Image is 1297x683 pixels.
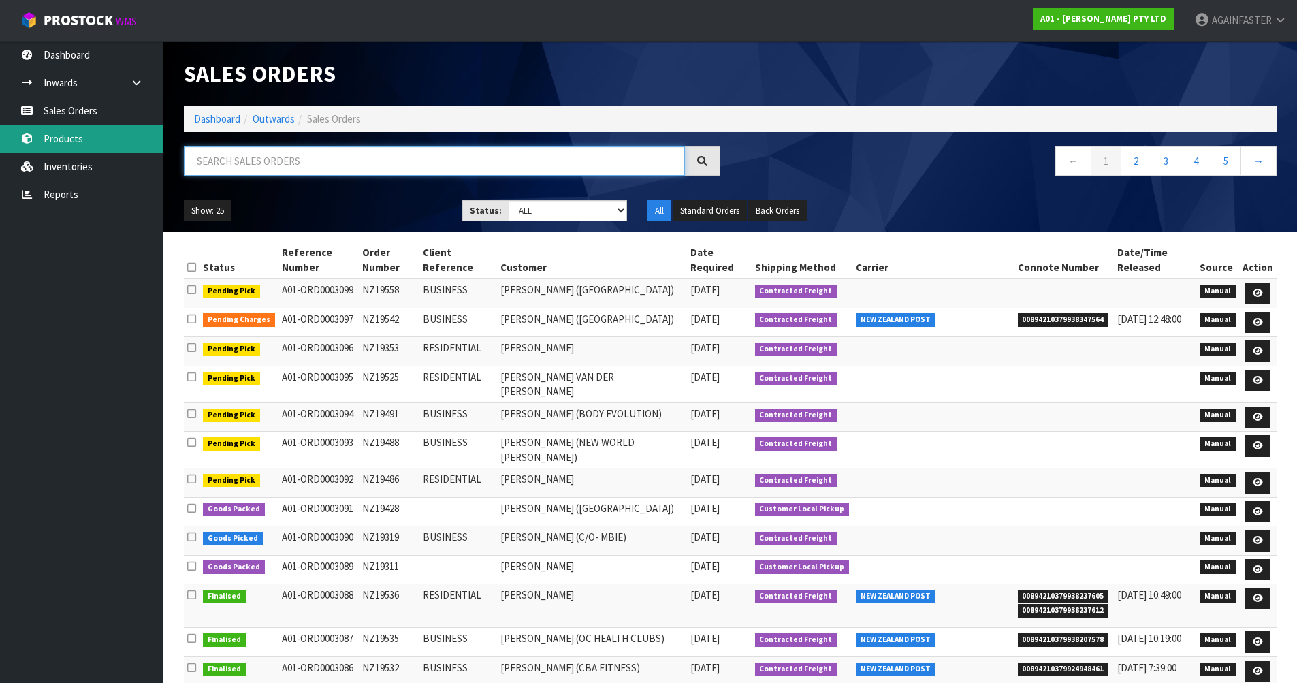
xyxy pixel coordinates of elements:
[1200,474,1236,488] span: Manual
[278,366,359,402] td: A01-ORD0003095
[419,432,497,468] td: BUSINESS
[203,313,275,327] span: Pending Charges
[856,313,935,327] span: NEW ZEALAND POST
[690,341,720,354] span: [DATE]
[1114,242,1196,279] th: Date/Time Released
[419,526,497,556] td: BUSINESS
[497,402,687,432] td: [PERSON_NAME] (BODY EVOLUTION)
[647,200,671,222] button: All
[755,313,837,327] span: Contracted Freight
[419,468,497,498] td: RESIDENTIAL
[203,437,260,451] span: Pending Pick
[1014,242,1115,279] th: Connote Number
[497,555,687,584] td: [PERSON_NAME]
[1212,14,1272,27] span: AGAINFASTER
[755,560,850,574] span: Customer Local Pickup
[497,468,687,498] td: [PERSON_NAME]
[278,584,359,628] td: A01-ORD0003088
[359,555,419,584] td: NZ19311
[755,474,837,488] span: Contracted Freight
[203,285,260,298] span: Pending Pick
[203,633,246,647] span: Finalised
[755,590,837,603] span: Contracted Freight
[497,337,687,366] td: [PERSON_NAME]
[20,12,37,29] img: cube-alt.png
[1117,313,1181,325] span: [DATE] 12:48:00
[1200,663,1236,676] span: Manual
[359,628,419,657] td: NZ19535
[359,402,419,432] td: NZ19491
[359,432,419,468] td: NZ19488
[497,242,687,279] th: Customer
[1018,604,1109,618] span: 00894210379938237612
[203,474,260,488] span: Pending Pick
[755,372,837,385] span: Contracted Freight
[1200,590,1236,603] span: Manual
[1151,146,1181,176] a: 3
[1018,313,1109,327] span: 00894210379938347564
[1200,409,1236,422] span: Manual
[359,366,419,402] td: NZ19525
[278,337,359,366] td: A01-ORD0003096
[690,407,720,420] span: [DATE]
[755,663,837,676] span: Contracted Freight
[690,632,720,645] span: [DATE]
[359,279,419,308] td: NZ19558
[497,279,687,308] td: [PERSON_NAME] ([GEOGRAPHIC_DATA])
[687,242,752,279] th: Date Required
[359,497,419,526] td: NZ19428
[755,633,837,647] span: Contracted Freight
[184,146,685,176] input: Search sales orders
[690,588,720,601] span: [DATE]
[419,279,497,308] td: BUSINESS
[419,628,497,657] td: BUSINESS
[1200,372,1236,385] span: Manual
[1211,146,1241,176] a: 5
[1117,632,1181,645] span: [DATE] 10:19:00
[755,503,850,516] span: Customer Local Pickup
[278,279,359,308] td: A01-ORD0003099
[278,497,359,526] td: A01-ORD0003091
[419,402,497,432] td: BUSINESS
[419,584,497,628] td: RESIDENTIAL
[203,663,246,676] span: Finalised
[278,628,359,657] td: A01-ORD0003087
[278,555,359,584] td: A01-ORD0003089
[278,432,359,468] td: A01-ORD0003093
[1040,13,1166,25] strong: A01 - [PERSON_NAME] PTY LTD
[1239,242,1277,279] th: Action
[755,532,837,545] span: Contracted Freight
[755,409,837,422] span: Contracted Freight
[203,372,260,385] span: Pending Pick
[1018,590,1109,603] span: 00894210379938237605
[497,584,687,628] td: [PERSON_NAME]
[470,205,502,217] strong: Status:
[690,530,720,543] span: [DATE]
[307,112,361,125] span: Sales Orders
[1200,633,1236,647] span: Manual
[1121,146,1151,176] a: 2
[203,560,265,574] span: Goods Packed
[1200,560,1236,574] span: Manual
[497,308,687,337] td: [PERSON_NAME] ([GEOGRAPHIC_DATA])
[44,12,113,29] span: ProStock
[497,497,687,526] td: [PERSON_NAME] ([GEOGRAPHIC_DATA])
[359,526,419,556] td: NZ19319
[359,468,419,498] td: NZ19486
[752,242,853,279] th: Shipping Method
[497,628,687,657] td: [PERSON_NAME] (OC HEALTH CLUBS)
[741,146,1277,180] nav: Page navigation
[419,366,497,402] td: RESIDENTIAL
[184,61,720,86] h1: Sales Orders
[1200,437,1236,451] span: Manual
[497,366,687,402] td: [PERSON_NAME] VAN DER [PERSON_NAME]
[278,402,359,432] td: A01-ORD0003094
[748,200,807,222] button: Back Orders
[690,283,720,296] span: [DATE]
[856,590,935,603] span: NEW ZEALAND POST
[203,590,246,603] span: Finalised
[1200,313,1236,327] span: Manual
[278,526,359,556] td: A01-ORD0003090
[1240,146,1277,176] a: →
[419,242,497,279] th: Client Reference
